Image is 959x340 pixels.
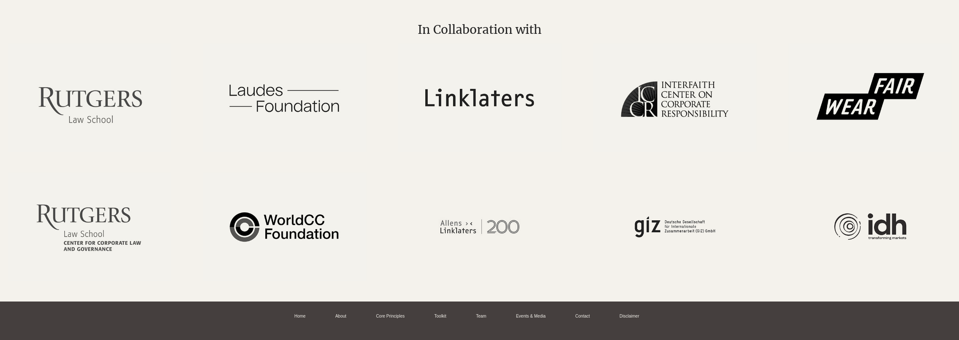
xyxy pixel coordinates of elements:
img: fairwear_logo_edited.jpg [788,43,952,152]
img: idh_logo_rectangle.png [788,172,952,281]
span: In Collaboration with [418,22,541,37]
img: world_cc_edited.jpg [203,172,366,281]
a: Disclaimer [619,313,639,320]
img: ICCR_logo_edited.jpg [593,43,756,152]
a: Toolkit [434,313,446,320]
img: giz_logo.png [593,172,756,281]
a: About [335,313,346,320]
img: allens_links_logo.png [398,172,561,281]
img: rutgers_corp_law_edited.jpg [8,172,171,281]
a: Home [294,313,306,320]
a: Events & Media [516,313,546,320]
a: Core Principles [376,313,405,320]
a: Contact [575,313,590,320]
a: Team [476,313,486,320]
img: linklaters_logo_edited.jpg [398,43,561,152]
nav: Site [288,310,663,323]
img: laudes_logo_edited.jpg [203,43,366,152]
img: rutgers_law_logo_edited.jpg [8,43,171,152]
